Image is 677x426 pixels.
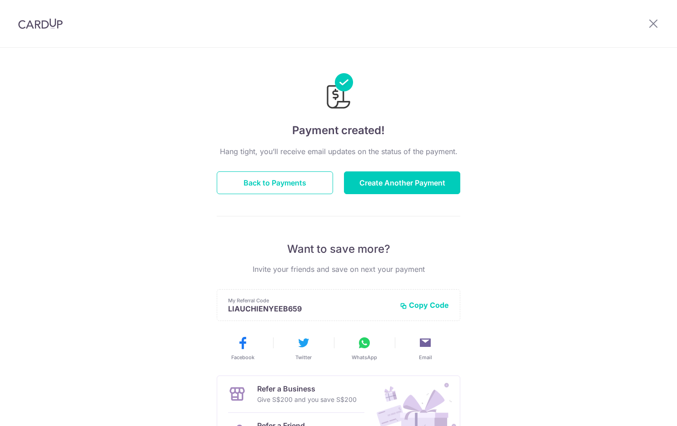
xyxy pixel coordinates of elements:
p: LIAUCHIENYEEB659 [228,304,393,313]
p: Hang tight, you’ll receive email updates on the status of the payment. [217,146,460,157]
p: Refer a Business [257,383,357,394]
span: Facebook [231,354,254,361]
h4: Payment created! [217,122,460,139]
span: Email [419,354,432,361]
button: WhatsApp [338,336,391,361]
p: Give S$200 and you save S$200 [257,394,357,405]
img: CardUp [18,18,63,29]
span: Twitter [295,354,312,361]
button: Facebook [216,336,269,361]
button: Create Another Payment [344,171,460,194]
button: Back to Payments [217,171,333,194]
button: Copy Code [400,301,449,310]
button: Twitter [277,336,330,361]
button: Email [398,336,452,361]
p: Want to save more? [217,242,460,256]
p: Invite your friends and save on next your payment [217,264,460,275]
span: WhatsApp [352,354,377,361]
p: My Referral Code [228,297,393,304]
img: Payments [324,73,353,111]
